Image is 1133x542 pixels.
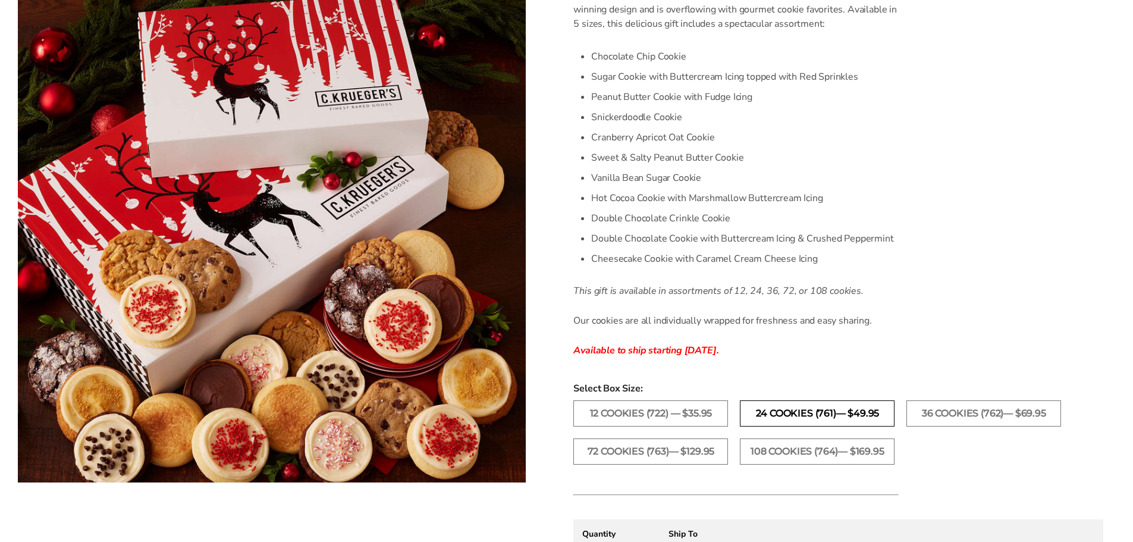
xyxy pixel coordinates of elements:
[582,528,654,540] div: Quantity
[591,87,899,107] li: Peanut Butter Cookie with Fudge Icing
[591,148,899,168] li: Sweet & Salty Peanut Butter Cookie
[573,314,871,327] span: Our cookies are all individually wrapped for freshness and easy sharing.
[591,228,899,249] li: Double Chocolate Cookie with Buttercream Icing & Crushed Peppermint
[591,168,899,188] li: Vanilla Bean Sugar Cookie
[591,249,899,269] li: Cheesecake Cookie with Caramel Cream Cheese Icing
[573,400,728,427] label: 12 Cookies (722) — $35.95
[740,438,895,465] label: 108 Cookies (764)— $169.95
[573,344,718,357] span: Available to ship starting [DATE].
[591,67,899,87] li: Sugar Cookie with Buttercream Icing topped with Red Sprinkles
[591,188,899,208] li: Hot Cocoa Cookie with Marshmallow Buttercream Icing
[668,528,766,540] div: Ship To
[740,400,895,427] label: 24 Cookies (761)— $49.95
[591,127,899,148] li: Cranberry Apricot Oat Cookie
[573,438,728,465] label: 72 Cookies (763)— $129.95
[591,107,899,127] li: Snickerdoodle Cookie
[591,46,899,67] li: Chocolate Chip Cookie
[591,208,899,228] li: Double Chocolate Crinkle Cookie
[906,400,1061,427] label: 36 Cookies (762)— $69.95
[573,284,865,297] em: This gift is available in assortments of 12, 24, 36, 72, or 108 cookies.
[573,381,1103,396] span: Select Box Size:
